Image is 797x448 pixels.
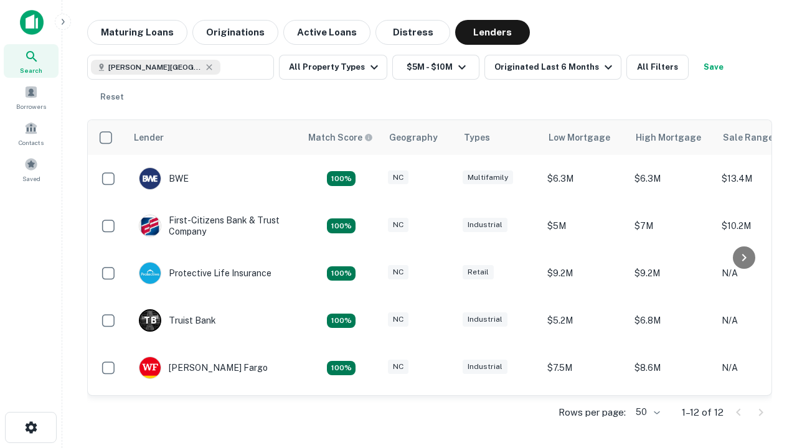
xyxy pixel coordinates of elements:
div: NC [388,312,408,327]
img: picture [139,168,161,189]
td: $5.2M [541,297,628,344]
button: Originated Last 6 Months [484,55,621,80]
td: $8.8M [628,391,715,439]
button: Distress [375,20,450,45]
button: $5M - $10M [392,55,479,80]
button: Originations [192,20,278,45]
img: capitalize-icon.png [20,10,44,35]
th: High Mortgage [628,120,715,155]
img: picture [139,263,161,284]
h6: Match Score [308,131,370,144]
a: Borrowers [4,80,59,114]
div: 50 [631,403,662,421]
td: $8.8M [541,391,628,439]
a: Contacts [4,116,59,150]
button: Active Loans [283,20,370,45]
div: Lender [134,130,164,145]
button: Save your search to get updates of matches that match your search criteria. [694,55,733,80]
div: Matching Properties: 2, hasApolloMatch: undefined [327,266,356,281]
div: Industrial [463,218,507,232]
td: $7M [628,202,715,250]
div: Industrial [463,360,507,374]
td: $8.6M [628,344,715,391]
div: First-citizens Bank & Trust Company [139,215,288,237]
div: Matching Properties: 3, hasApolloMatch: undefined [327,314,356,329]
th: Types [456,120,541,155]
td: $6.8M [628,297,715,344]
td: $9.2M [541,250,628,297]
button: All Filters [626,55,689,80]
div: Protective Life Insurance [139,262,271,284]
span: Borrowers [16,101,46,111]
button: Maturing Loans [87,20,187,45]
div: NC [388,170,408,185]
td: $7.5M [541,344,628,391]
div: Matching Properties: 2, hasApolloMatch: undefined [327,361,356,376]
div: Capitalize uses an advanced AI algorithm to match your search with the best lender. The match sco... [308,131,373,144]
div: Industrial [463,312,507,327]
a: Saved [4,152,59,186]
div: BWE [139,167,189,190]
div: Low Mortgage [549,130,610,145]
button: Lenders [455,20,530,45]
span: [PERSON_NAME][GEOGRAPHIC_DATA], [GEOGRAPHIC_DATA] [108,62,202,73]
div: Truist Bank [139,309,216,332]
td: $6.3M [628,155,715,202]
th: Low Mortgage [541,120,628,155]
span: Saved [22,174,40,184]
div: Matching Properties: 2, hasApolloMatch: undefined [327,218,356,233]
p: T B [144,314,156,327]
div: [PERSON_NAME] Fargo [139,357,268,379]
div: Retail [463,265,494,279]
iframe: Chat Widget [735,309,797,368]
th: Lender [126,120,301,155]
div: Types [464,130,490,145]
div: High Mortgage [636,130,701,145]
div: NC [388,265,408,279]
div: Geography [389,130,438,145]
div: Originated Last 6 Months [494,60,616,75]
div: NC [388,218,408,232]
span: Contacts [19,138,44,147]
th: Geography [382,120,456,155]
div: NC [388,360,408,374]
p: Rows per page: [559,405,626,420]
div: Multifamily [463,170,513,185]
img: picture [139,215,161,236]
p: 1–12 of 12 [682,405,724,420]
span: Search [20,65,42,75]
td: $5M [541,202,628,250]
button: All Property Types [279,55,387,80]
th: Capitalize uses an advanced AI algorithm to match your search with the best lender. The match sco... [301,120,382,155]
div: Sale Range [723,130,773,145]
div: Matching Properties: 2, hasApolloMatch: undefined [327,171,356,186]
td: $6.3M [541,155,628,202]
a: Search [4,44,59,78]
button: Reset [92,85,132,110]
img: picture [139,357,161,378]
td: $9.2M [628,250,715,297]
